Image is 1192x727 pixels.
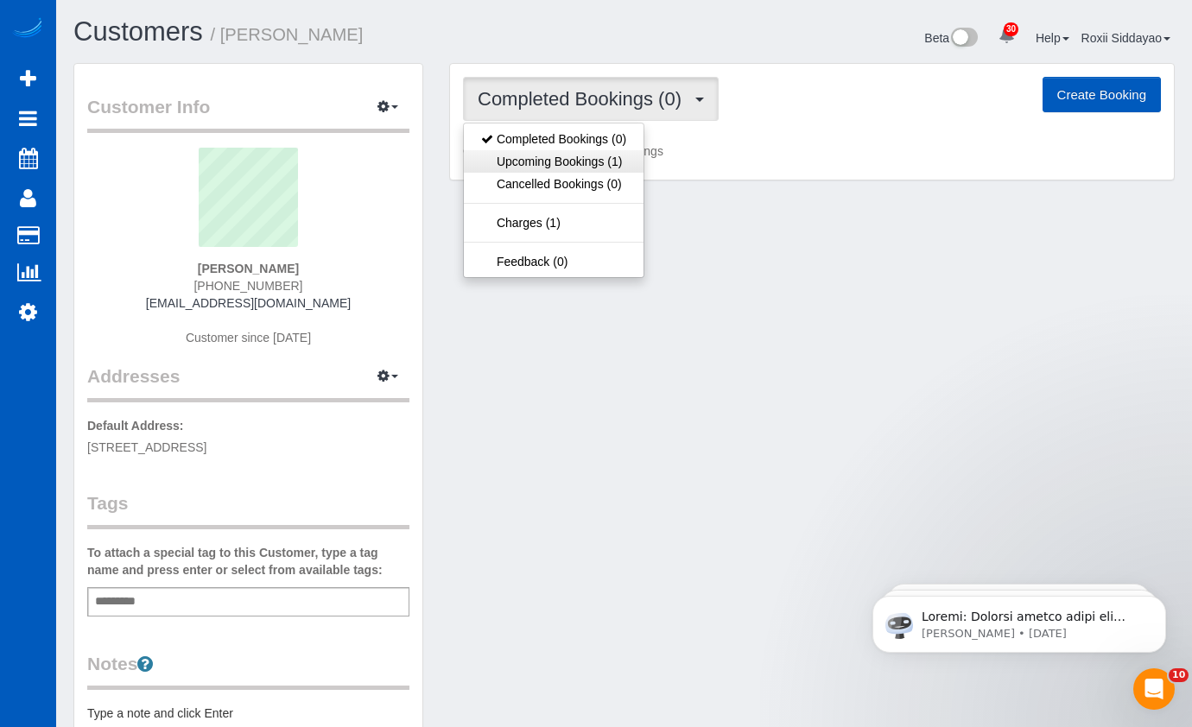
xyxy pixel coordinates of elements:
[198,262,299,275] strong: [PERSON_NAME]
[87,440,206,454] span: [STREET_ADDRESS]
[464,128,644,150] a: Completed Bookings (0)
[1081,31,1170,45] a: Roxii Siddayao
[87,417,184,434] label: Default Address:
[87,544,409,578] label: To attach a special tag to this Customer, type a tag name and press enter or select from availabl...
[464,212,644,234] a: Charges (1)
[1004,22,1018,36] span: 30
[846,559,1192,680] iframe: Intercom notifications message
[10,17,45,41] img: Automaid Logo
[186,331,311,345] span: Customer since [DATE]
[146,296,351,310] a: [EMAIL_ADDRESS][DOMAIN_NAME]
[463,77,719,121] button: Completed Bookings (0)
[464,250,644,273] a: Feedback (0)
[73,16,203,47] a: Customers
[464,173,644,195] a: Cancelled Bookings (0)
[87,651,409,690] legend: Notes
[949,28,978,50] img: New interface
[1036,31,1069,45] a: Help
[924,31,978,45] a: Beta
[211,25,364,44] small: / [PERSON_NAME]
[87,705,409,722] pre: Type a note and click Enter
[1043,77,1161,113] button: Create Booking
[1169,668,1189,682] span: 10
[478,88,690,110] span: Completed Bookings (0)
[87,94,409,133] legend: Customer Info
[464,150,644,173] a: Upcoming Bookings (1)
[87,490,409,529] legend: Tags
[990,17,1024,55] a: 30
[1133,668,1175,710] iframe: Intercom live chat
[463,142,1161,160] p: Customer has 0 Completed Bookings
[193,279,302,293] span: [PHONE_NUMBER]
